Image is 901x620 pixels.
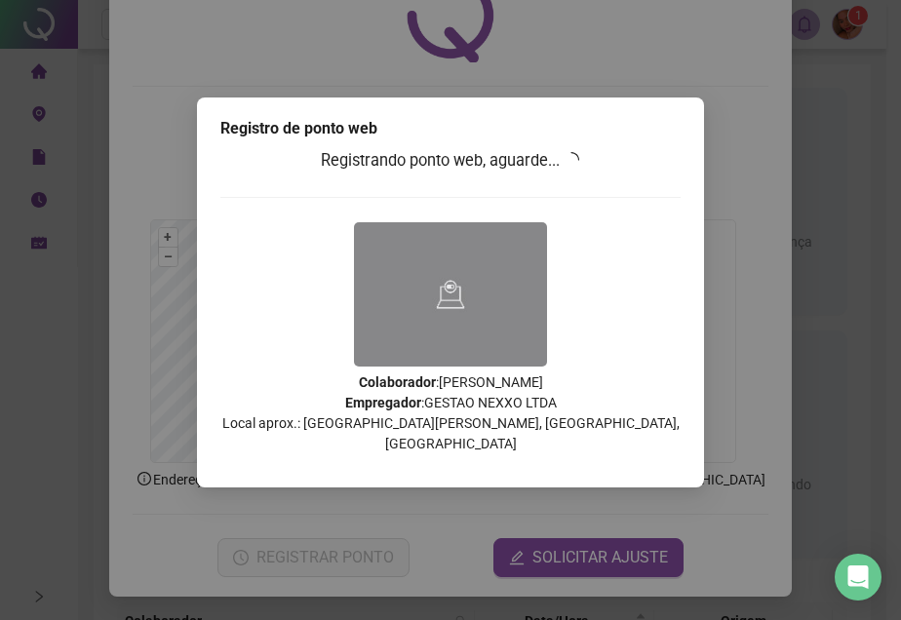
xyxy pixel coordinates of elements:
div: Registro de ponto web [220,117,681,140]
span: loading [564,152,579,168]
div: Open Intercom Messenger [835,554,881,601]
strong: Colaborador [359,374,436,390]
h3: Registrando ponto web, aguarde... [220,148,681,174]
strong: Empregador [345,395,421,410]
img: 2Q== [354,222,547,367]
p: : [PERSON_NAME] : GESTAO NEXXO LTDA Local aprox.: [GEOGRAPHIC_DATA][PERSON_NAME], [GEOGRAPHIC_DAT... [220,372,681,454]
